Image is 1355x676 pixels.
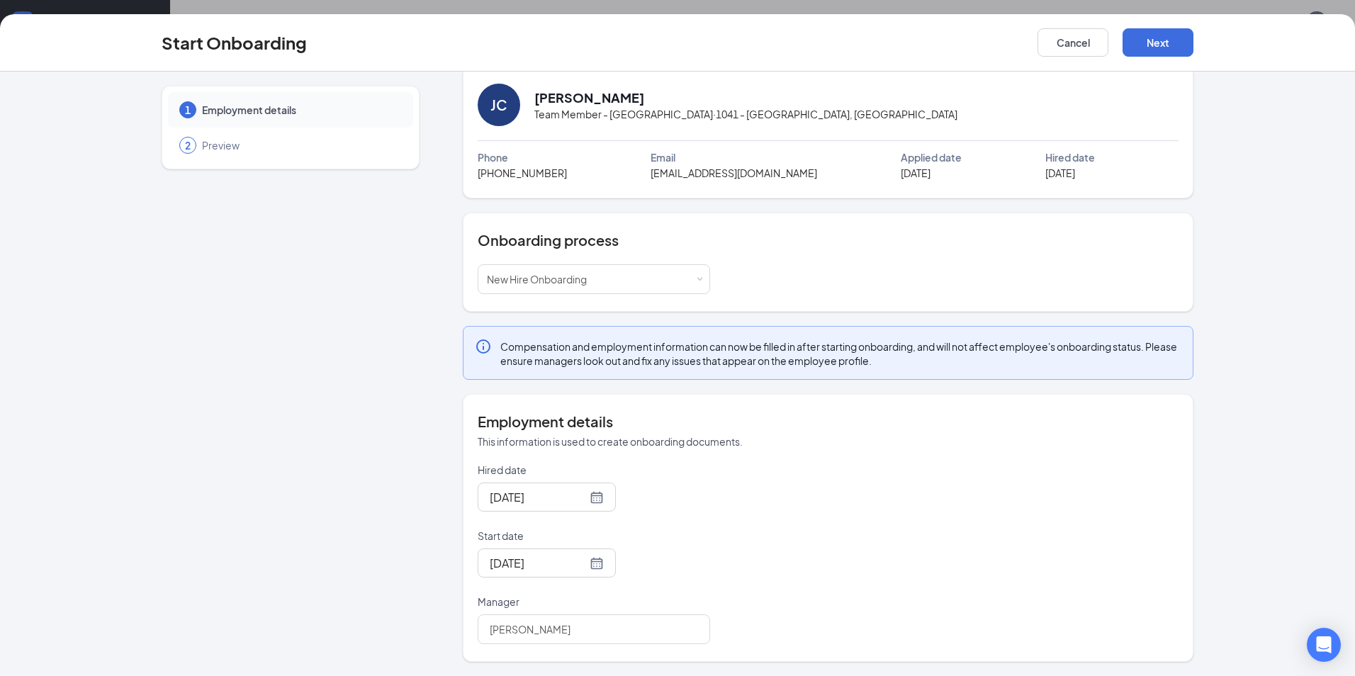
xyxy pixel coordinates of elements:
span: Compensation and employment information can now be filled in after starting onboarding, and will ... [500,339,1181,368]
div: [object Object] [487,265,597,293]
span: Phone [478,150,508,165]
button: Cancel [1038,28,1108,57]
span: [PHONE_NUMBER] [478,165,567,181]
span: [DATE] [901,165,930,181]
span: Email [651,150,675,165]
span: [EMAIL_ADDRESS][DOMAIN_NAME] [651,165,817,181]
span: 2 [185,138,191,152]
input: Oct 15, 2025 [490,488,587,506]
p: Start date [478,529,710,543]
span: Hired date [1045,150,1095,165]
input: Oct 16, 2025 [490,554,587,572]
h2: [PERSON_NAME] [534,89,644,106]
h4: Onboarding process [478,230,1179,250]
p: Manager [478,595,710,609]
span: Applied date [901,150,962,165]
button: Next [1123,28,1193,57]
span: Preview [202,138,399,152]
h3: Start Onboarding [162,30,307,55]
span: [DATE] [1045,165,1075,181]
svg: Info [475,338,492,355]
div: Open Intercom Messenger [1307,628,1341,662]
span: New Hire Onboarding [487,273,587,286]
p: Hired date [478,463,710,477]
p: This information is used to create onboarding documents. [478,434,1179,449]
div: JC [490,95,507,115]
input: Manager name [478,614,710,644]
span: Team Member - [GEOGRAPHIC_DATA] · 1041 - [GEOGRAPHIC_DATA], [GEOGRAPHIC_DATA] [534,106,957,122]
span: Employment details [202,103,399,117]
h4: Employment details [478,412,1179,432]
span: 1 [185,103,191,117]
